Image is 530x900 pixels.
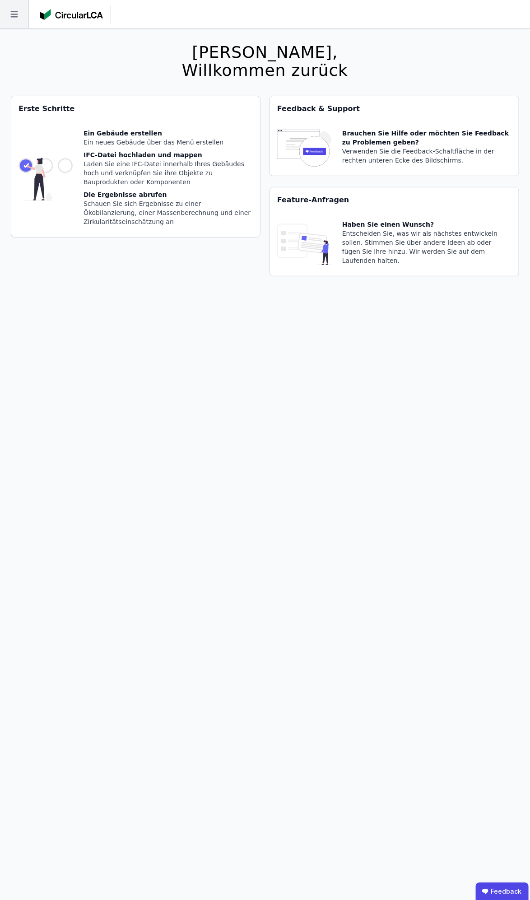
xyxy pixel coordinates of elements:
[19,129,73,230] img: getting_started_tile-DrF_GRSv.svg
[11,96,260,121] div: Erste Schritte
[84,138,253,147] div: Ein neues Gebäude über das Menü erstellen
[84,159,253,187] div: Laden Sie eine IFC-Datei innerhalb Ihres Gebäudes hoch und verknüpfen Sie ihre Objekte zu Bauprod...
[182,61,348,79] div: Willkommen zurück
[270,96,519,121] div: Feedback & Support
[84,199,253,226] div: Schauen Sie sich Ergebnisse zu einer Ökobilanzierung, einer Massenberechnung und einer Zirkularit...
[342,229,511,265] div: Entscheiden Sie, was wir als nächstes entwickeln sollen. Stimmen Sie über andere Ideen ab oder fü...
[270,187,519,213] div: Feature-Anfragen
[182,43,348,61] div: [PERSON_NAME],
[277,129,331,168] img: feedback-icon-HCTs5lye.svg
[84,129,253,138] div: Ein Gebäude erstellen
[342,220,511,229] div: Haben Sie einen Wunsch?
[342,147,511,165] div: Verwenden Sie die Feedback-Schaltfläche in der rechten unteren Ecke des Bildschirms.
[40,9,103,20] img: Concular
[84,190,253,199] div: Die Ergebnisse abrufen
[342,129,511,147] div: Brauchen Sie Hilfe oder möchten Sie Feedback zu Problemen geben?
[84,150,253,159] div: IFC-Datei hochladen und mappen
[277,220,331,269] img: feature_request_tile-UiXE1qGU.svg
